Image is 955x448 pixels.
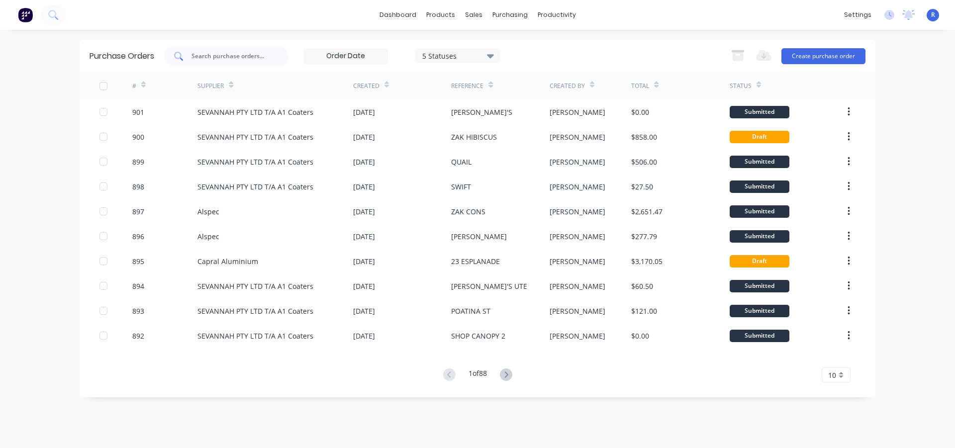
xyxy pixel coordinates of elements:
[730,205,789,218] div: Submitted
[197,132,313,142] div: SEVANNAH PTY LTD T/A A1 Coaters
[533,7,581,22] div: productivity
[353,107,375,117] div: [DATE]
[197,256,258,267] div: Capral Aluminium
[197,206,219,217] div: Alspec
[631,82,649,90] div: Total
[353,231,375,242] div: [DATE]
[550,206,605,217] div: [PERSON_NAME]
[550,256,605,267] div: [PERSON_NAME]
[451,256,500,267] div: 23 ESPLANADE
[631,157,657,167] div: $506.00
[353,306,375,316] div: [DATE]
[197,157,313,167] div: SEVANNAH PTY LTD T/A A1 Coaters
[132,231,144,242] div: 896
[304,49,387,64] input: Order Date
[132,82,136,90] div: #
[197,331,313,341] div: SEVANNAH PTY LTD T/A A1 Coaters
[451,331,505,341] div: SHOP CANOPY 2
[550,107,605,117] div: [PERSON_NAME]
[730,330,789,342] div: Submitted
[132,157,144,167] div: 899
[451,181,471,192] div: SWIFT
[132,281,144,291] div: 894
[550,181,605,192] div: [PERSON_NAME]
[550,281,605,291] div: [PERSON_NAME]
[191,51,273,61] input: Search purchase orders...
[730,305,789,317] div: Submitted
[730,82,752,90] div: Status
[353,206,375,217] div: [DATE]
[931,10,935,19] span: R
[781,48,865,64] button: Create purchase order
[730,255,789,268] div: Draft
[730,106,789,118] div: Submitted
[730,180,789,193] div: Submitted
[631,256,663,267] div: $3,170.05
[631,206,663,217] div: $2,651.47
[730,156,789,168] div: Submitted
[469,368,487,382] div: 1 of 88
[631,132,657,142] div: $858.00
[550,306,605,316] div: [PERSON_NAME]
[451,281,527,291] div: [PERSON_NAME]'S UTE
[375,7,421,22] a: dashboard
[197,107,313,117] div: SEVANNAH PTY LTD T/A A1 Coaters
[132,331,144,341] div: 892
[631,281,653,291] div: $60.50
[353,157,375,167] div: [DATE]
[451,231,507,242] div: [PERSON_NAME]
[550,231,605,242] div: [PERSON_NAME]
[631,331,649,341] div: $0.00
[197,181,313,192] div: SEVANNAH PTY LTD T/A A1 Coaters
[550,132,605,142] div: [PERSON_NAME]
[353,281,375,291] div: [DATE]
[828,370,836,380] span: 10
[550,82,585,90] div: Created By
[353,132,375,142] div: [DATE]
[451,206,485,217] div: ZAK CONS
[422,50,493,61] div: 5 Statuses
[451,157,472,167] div: QUAIL
[631,107,649,117] div: $0.00
[839,7,876,22] div: settings
[353,181,375,192] div: [DATE]
[421,7,460,22] div: products
[487,7,533,22] div: purchasing
[353,331,375,341] div: [DATE]
[631,231,657,242] div: $277.79
[132,132,144,142] div: 900
[353,256,375,267] div: [DATE]
[550,331,605,341] div: [PERSON_NAME]
[90,50,154,62] div: Purchase Orders
[132,107,144,117] div: 901
[132,206,144,217] div: 897
[730,230,789,243] div: Submitted
[197,306,313,316] div: SEVANNAH PTY LTD T/A A1 Coaters
[631,306,657,316] div: $121.00
[353,82,380,90] div: Created
[631,181,653,192] div: $27.50
[451,107,512,117] div: [PERSON_NAME]'S
[460,7,487,22] div: sales
[197,82,224,90] div: Supplier
[730,131,789,143] div: Draft
[730,280,789,292] div: Submitted
[197,281,313,291] div: SEVANNAH PTY LTD T/A A1 Coaters
[132,306,144,316] div: 893
[451,132,497,142] div: ZAK HIBISCUS
[132,181,144,192] div: 898
[132,256,144,267] div: 895
[451,306,490,316] div: POATINA ST
[18,7,33,22] img: Factory
[197,231,219,242] div: Alspec
[451,82,483,90] div: Reference
[550,157,605,167] div: [PERSON_NAME]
